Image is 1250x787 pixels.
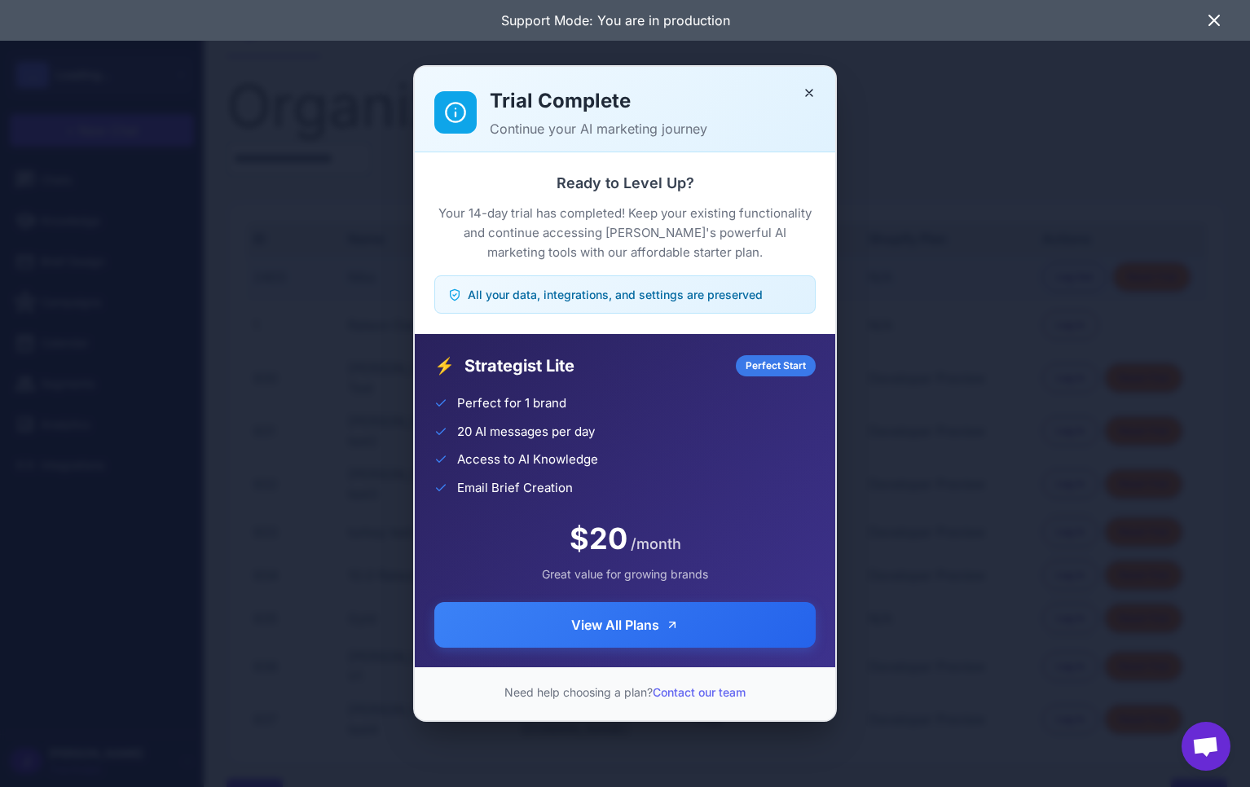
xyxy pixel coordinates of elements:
[468,286,763,303] span: All your data, integrations, and settings are preserved
[736,355,816,376] div: Perfect Start
[434,172,816,194] h3: Ready to Level Up?
[434,684,816,701] p: Need help choosing a plan?
[457,394,566,413] span: Perfect for 1 brand
[457,451,598,469] span: Access to AI Knowledge
[490,86,816,116] h2: Trial Complete
[434,204,816,262] p: Your 14-day trial has completed! Keep your existing functionality and continue accessing [PERSON_...
[457,479,573,498] span: Email Brief Creation
[571,615,659,635] span: View All Plans
[464,354,726,378] span: Strategist Lite
[490,119,816,138] p: Continue your AI marketing journey
[570,517,627,561] span: $20
[434,565,816,583] div: Great value for growing brands
[434,354,455,378] span: ⚡
[434,602,816,648] button: View All Plans
[653,685,746,699] a: Contact our team
[796,80,822,106] button: Close
[457,423,595,442] span: 20 AI messages per day
[1182,722,1230,771] div: Open chat
[631,533,681,555] span: /month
